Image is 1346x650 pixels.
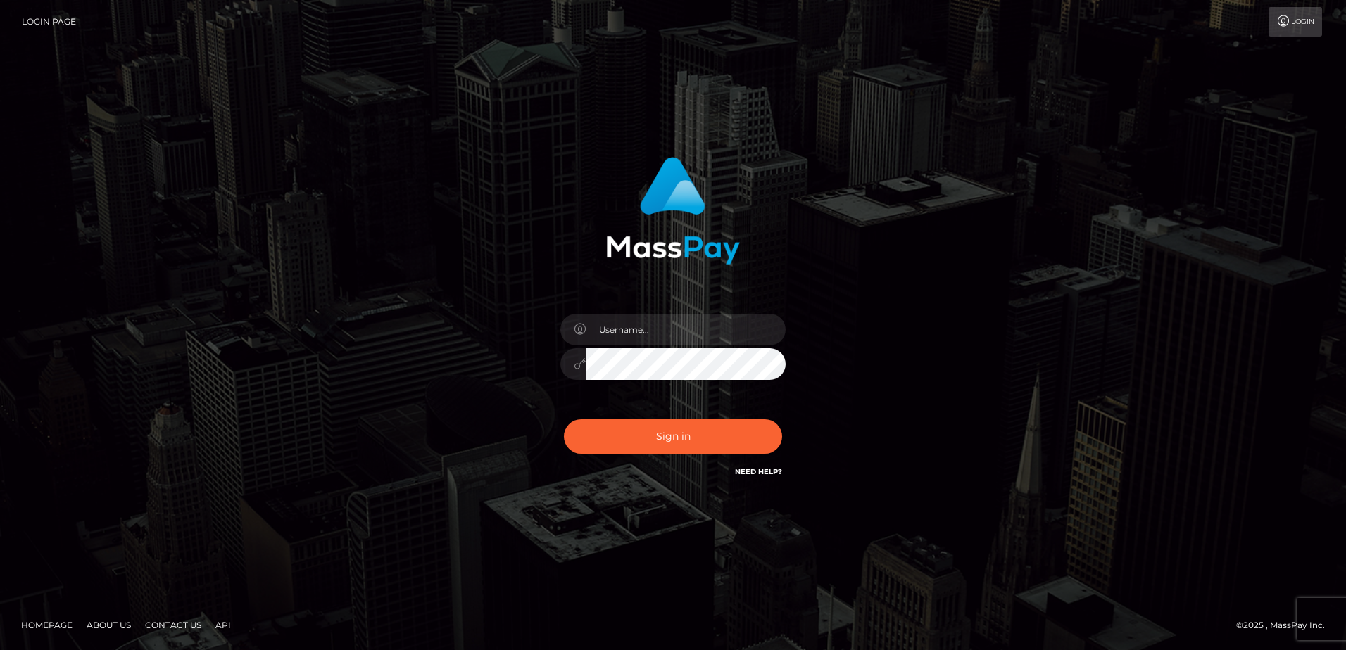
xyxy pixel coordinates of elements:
a: About Us [81,614,137,636]
img: MassPay Login [606,157,740,265]
a: Login Page [22,7,76,37]
a: Homepage [15,614,78,636]
a: API [210,614,237,636]
a: Need Help? [735,467,782,476]
a: Login [1269,7,1322,37]
a: Contact Us [139,614,207,636]
button: Sign in [564,419,782,454]
div: © 2025 , MassPay Inc. [1236,618,1335,633]
input: Username... [586,314,786,345]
